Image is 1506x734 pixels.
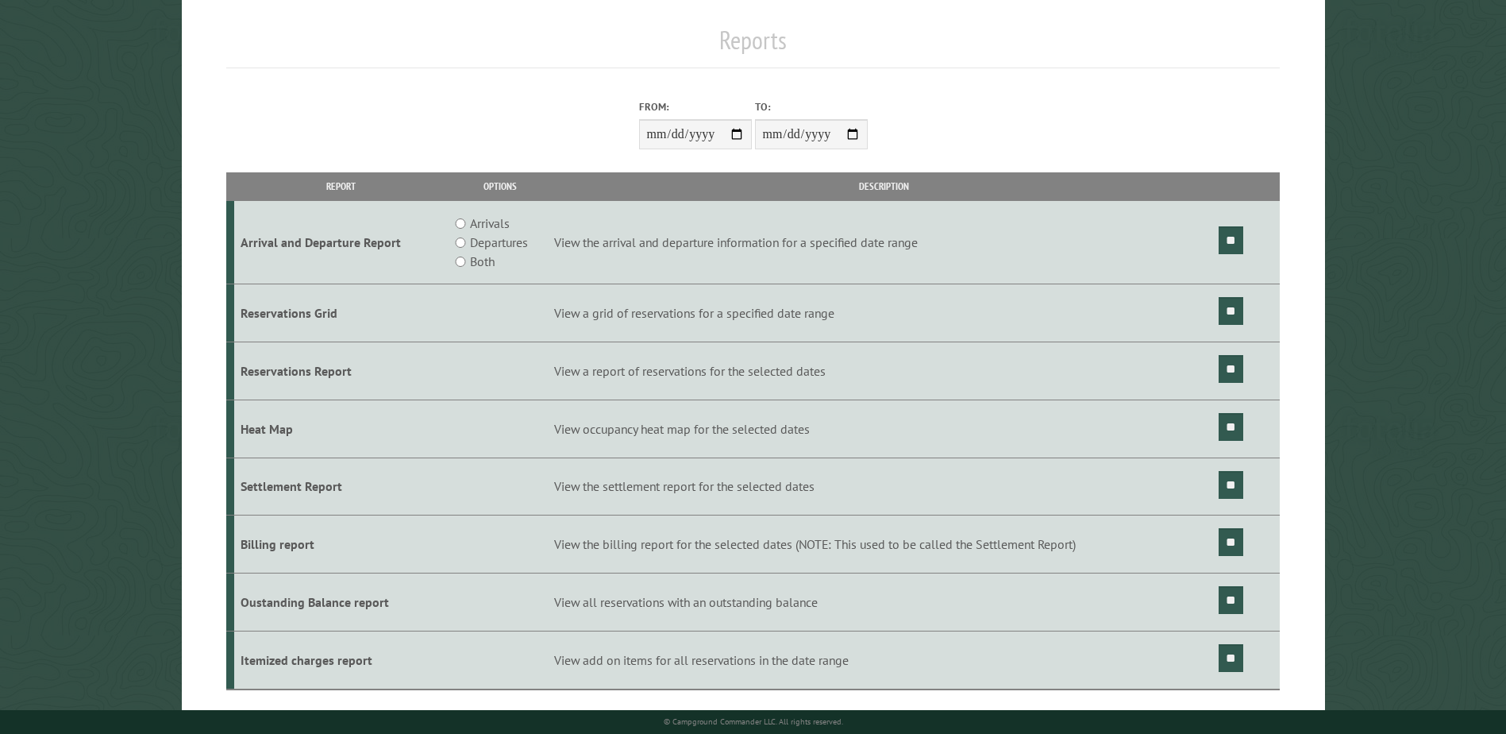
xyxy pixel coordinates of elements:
small: © Campground Commander LLC. All rights reserved. [664,717,843,727]
td: Arrival and Departure Report [234,201,448,284]
td: View the settlement report for the selected dates [552,458,1216,516]
th: Options [448,172,551,200]
label: Arrivals [470,214,510,233]
td: View all reservations with an outstanding balance [552,574,1216,632]
h1: Reports [226,25,1279,68]
td: View add on items for all reservations in the date range [552,631,1216,689]
label: From: [639,99,752,114]
label: To: [755,99,868,114]
td: Heat Map [234,400,448,458]
td: Billing report [234,516,448,574]
td: Oustanding Balance report [234,574,448,632]
td: View occupancy heat map for the selected dates [552,400,1216,458]
th: Report [234,172,448,200]
td: Settlement Report [234,458,448,516]
label: Departures [470,233,528,252]
th: Description [552,172,1216,200]
td: View a grid of reservations for a specified date range [552,284,1216,342]
td: Itemized charges report [234,631,448,689]
td: Reservations Report [234,342,448,400]
td: View a report of reservations for the selected dates [552,342,1216,400]
td: Reservations Grid [234,284,448,342]
td: View the arrival and departure information for a specified date range [552,201,1216,284]
td: View the billing report for the selected dates (NOTE: This used to be called the Settlement Report) [552,516,1216,574]
label: Both [470,252,495,271]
